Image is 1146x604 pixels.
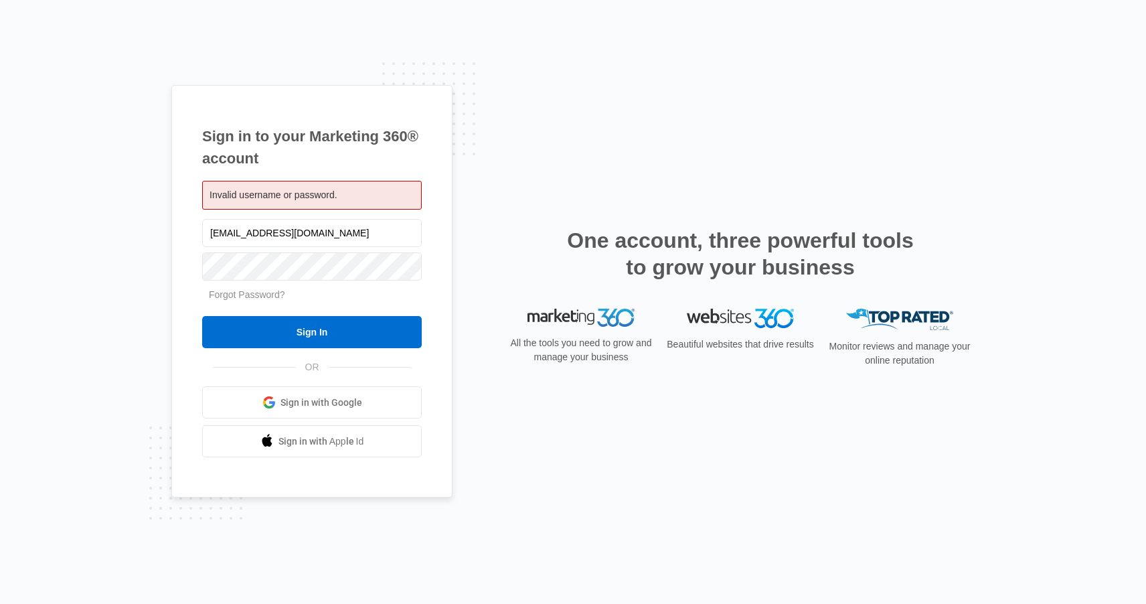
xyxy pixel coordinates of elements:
a: Sign in with Google [202,386,422,419]
p: Monitor reviews and manage your online reputation [825,339,975,368]
p: All the tools you need to grow and manage your business [506,336,656,364]
img: Websites 360 [687,309,794,328]
a: Forgot Password? [209,289,285,300]
h2: One account, three powerful tools to grow your business [563,227,918,281]
span: OR [296,360,329,374]
span: Invalid username or password. [210,190,337,200]
span: Sign in with Google [280,396,362,410]
span: Sign in with Apple Id [278,435,364,449]
a: Sign in with Apple Id [202,425,422,457]
input: Sign In [202,316,422,348]
input: Email [202,219,422,247]
img: Top Rated Local [846,309,953,331]
p: Beautiful websites that drive results [665,337,815,352]
img: Marketing 360 [527,309,635,327]
h1: Sign in to your Marketing 360® account [202,125,422,169]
